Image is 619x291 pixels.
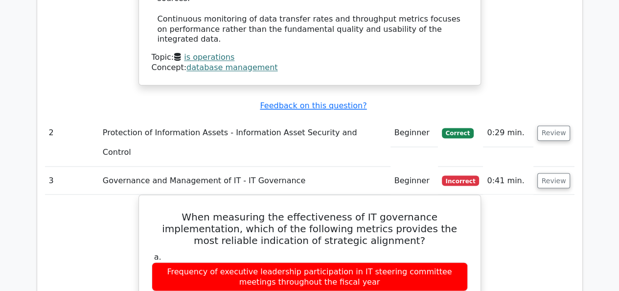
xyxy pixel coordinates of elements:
td: Governance and Management of IT - IT Governance [99,167,390,194]
span: Correct [442,128,474,138]
td: 0:29 min. [483,119,533,147]
td: Protection of Information Assets - Information Asset Security and Control [99,119,390,167]
div: Concept: [152,63,468,73]
td: Beginner [390,119,438,147]
div: Topic: [152,52,468,63]
span: a. [154,252,161,261]
a: is operations [184,52,234,62]
button: Review [537,125,571,141]
td: 2 [45,119,99,167]
h5: When measuring the effectiveness of IT governance implementation, which of the following metrics ... [151,211,469,246]
span: Incorrect [442,175,480,185]
button: Review [537,173,571,188]
a: database management [186,63,277,72]
td: Beginner [390,167,438,194]
td: 0:41 min. [483,167,533,194]
td: 3 [45,167,99,194]
a: Feedback on this question? [260,101,367,110]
